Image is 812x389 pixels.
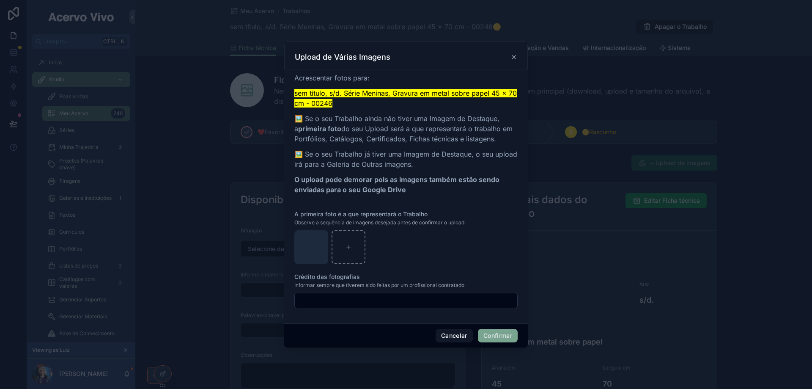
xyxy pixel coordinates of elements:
button: Cancelar [436,329,473,342]
strong: O upload pode demorar pois as imagens também estão sendo enviadas para o seu Google Drive [294,175,499,194]
strong: primeira foto [298,124,341,133]
mark: sem título, s/d. Série Meninas, Gravura em metal sobre papel 45 x 70 cm - 00246 [294,89,517,108]
span: Crédito das fotografias [294,273,360,280]
button: Confirmar [478,329,518,342]
span: Observe a sequência de imagens desejada antes de confirmar o upload. [294,219,466,226]
span: A primeira foto é a que representará o Trabalho [294,210,428,218]
h3: Upload de Várias Imagens [295,52,390,62]
p: 🖼️ Se o seu Trabalho já tiver uma Imagem de Destaque, o seu upload irá para a Galeria de Outras i... [294,149,518,169]
p: Acrescentar fotos para: [294,73,518,83]
span: Informar sempre que tiverem sido feitas por um profissional contratado [294,282,464,289]
p: 🖼️ Se o seu Trabalho ainda não tiver uma Imagem de Destaque, a do seu Upload será a que represent... [294,113,518,144]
